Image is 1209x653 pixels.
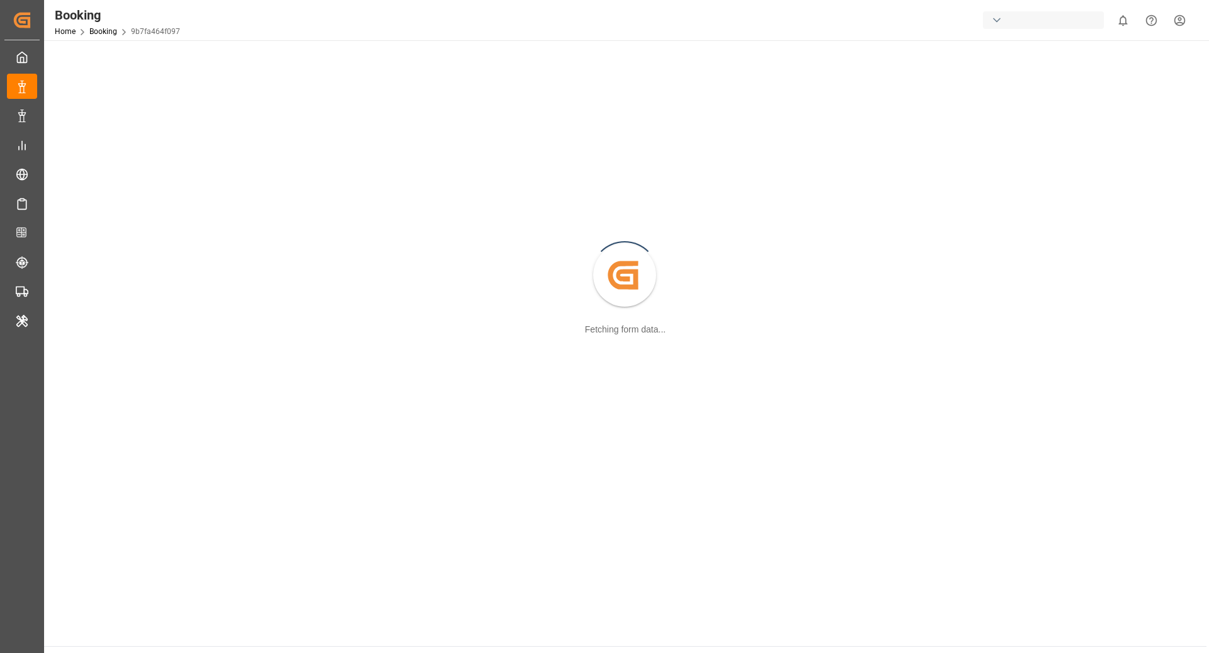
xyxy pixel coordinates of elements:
[89,27,117,36] a: Booking
[1137,6,1166,35] button: Help Center
[55,6,180,25] div: Booking
[1109,6,1137,35] button: show 0 new notifications
[585,323,666,336] div: Fetching form data...
[55,27,76,36] a: Home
